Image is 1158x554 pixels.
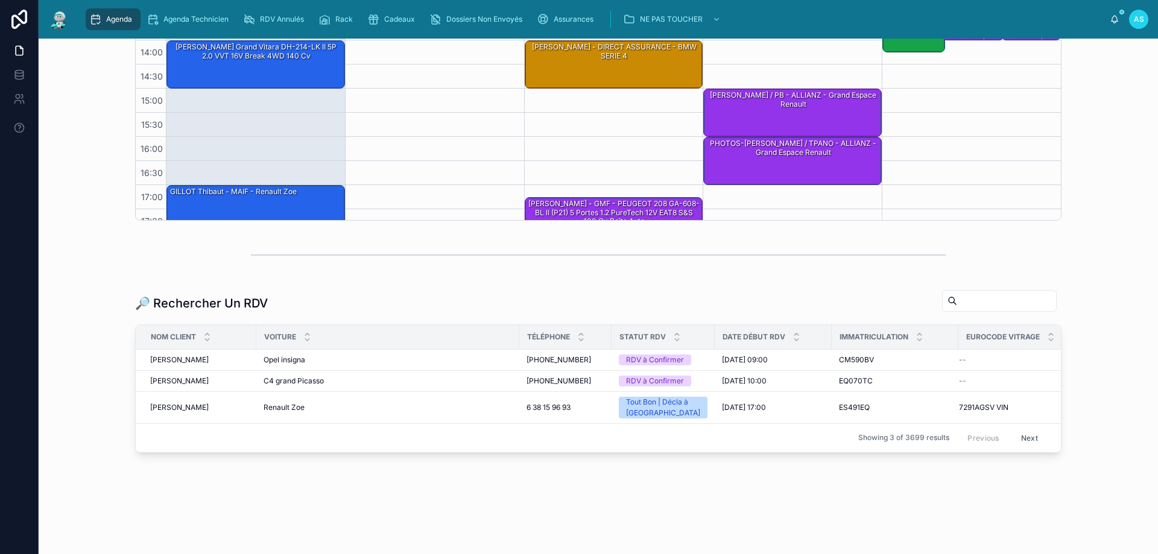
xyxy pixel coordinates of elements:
span: [PERSON_NAME] [150,376,209,386]
div: GILLOT Thibaut - MAIF - Renault Zoe [167,186,344,233]
a: RDV à Confirmer [619,354,707,365]
div: [PERSON_NAME] - DIRECT ASSURANCE - BMW SERIE 4 [525,41,703,88]
span: Dossiers Non Envoyés [446,14,522,24]
div: [PERSON_NAME] - GMF - PEUGEOT 208 GA-608-BL II (P21) 5 Portes 1.2 PureTech 12V EAT8 S&S 100 cv Bo... [525,198,703,233]
span: Agenda Technicien [163,14,229,24]
span: Immatriculation [840,332,908,342]
div: PHOTOS-[PERSON_NAME] / TPANO - ALLIANZ - Grand espace Renault [704,137,881,184]
span: RDV Annulés [260,14,304,24]
a: Dossiers Non Envoyés [426,8,531,30]
a: CM590BV [839,355,951,365]
a: Agenda Technicien [143,8,237,30]
a: [DATE] 10:00 [722,376,824,386]
div: [PERSON_NAME] / PB - ALLIANZ - Grand espace Renault [706,90,881,110]
div: [PERSON_NAME] - GMF - PEUGEOT 208 GA-608-BL II (P21) 5 Portes 1.2 PureTech 12V EAT8 S&S 100 cv Bo... [527,198,702,227]
a: Cadeaux [364,8,423,30]
a: 7291AGSV VIN [959,403,1052,412]
div: [PERSON_NAME] Grand Vitara DH-214-LK II 5P 2.0 VVT 16V Break 4WD 140 cv [169,42,344,61]
a: 6 38 15 96 93 [527,403,604,412]
div: Tout Bon | Décla à [GEOGRAPHIC_DATA] [626,397,700,418]
span: 14:30 [138,71,166,81]
a: Opel insigna [264,355,512,365]
span: 15:00 [138,95,166,105]
span: Eurocode Vitrage [966,332,1040,342]
span: Voiture [264,332,296,342]
a: [PERSON_NAME] [150,376,249,386]
span: 14:00 [138,47,166,57]
span: [PERSON_NAME] [150,355,209,365]
a: Assurances [533,8,602,30]
span: [PHONE_NUMBER] [527,355,591,365]
a: [PHONE_NUMBER] [527,376,604,386]
span: Cadeaux [384,14,415,24]
span: Agenda [106,14,132,24]
a: Renault Zoe [264,403,512,412]
a: RDV à Confirmer [619,376,707,386]
span: 16:30 [138,168,166,178]
span: Statut RDV [619,332,666,342]
a: [PERSON_NAME] [150,355,249,365]
a: -- [959,376,1052,386]
span: Date Début RDV [723,332,785,342]
span: Renault Zoe [264,403,305,412]
span: 17:00 [138,192,166,202]
div: PHOTOS-[PERSON_NAME] / TPANO - ALLIANZ - Grand espace Renault [706,138,881,158]
span: 16:00 [138,143,166,154]
span: CM590BV [839,355,874,365]
span: -- [959,355,966,365]
span: 6 38 15 96 93 [527,403,571,412]
span: ES491EQ [839,403,870,412]
a: C4 grand Picasso [264,376,512,386]
a: NE PAS TOUCHER [619,8,727,30]
div: GILLOT Thibaut - MAIF - Renault Zoe [169,186,298,197]
div: scrollable content [80,6,1110,33]
span: Téléphone [527,332,570,342]
span: [DATE] 09:00 [722,355,768,365]
a: [DATE] 17:00 [722,403,824,412]
span: Nom Client [151,332,196,342]
span: Opel insigna [264,355,305,365]
a: [PERSON_NAME] [150,403,249,412]
span: EQ070TC [839,376,873,386]
a: EQ070TC [839,376,951,386]
a: Tout Bon | Décla à [GEOGRAPHIC_DATA] [619,397,707,418]
div: RDV à Confirmer [626,354,684,365]
h1: 🔎 Rechercher Un RDV [135,295,268,312]
a: Rack [315,8,361,30]
div: [PERSON_NAME] / PB - ALLIANZ - Grand espace Renault [704,89,881,136]
span: Rack [335,14,353,24]
span: [PERSON_NAME] [150,403,209,412]
span: C4 grand Picasso [264,376,324,386]
span: [DATE] 17:00 [722,403,766,412]
a: RDV Annulés [239,8,312,30]
span: [PHONE_NUMBER] [527,376,591,386]
div: RDV à Confirmer [626,376,684,386]
button: Next [1013,429,1046,447]
a: [DATE] 09:00 [722,355,824,365]
span: 15:30 [138,119,166,130]
a: [PHONE_NUMBER] [527,355,604,365]
a: -- [959,355,1052,365]
span: Assurances [554,14,593,24]
span: AS [1134,14,1144,24]
span: Showing 3 of 3699 results [858,433,949,442]
span: 17:30 [138,216,166,226]
span: [DATE] 10:00 [722,376,767,386]
span: NE PAS TOUCHER [640,14,703,24]
div: [PERSON_NAME] - DIRECT ASSURANCE - BMW SERIE 4 [527,42,702,61]
img: App logo [48,10,70,29]
div: [PERSON_NAME] Grand Vitara DH-214-LK II 5P 2.0 VVT 16V Break 4WD 140 cv [167,41,344,88]
a: Agenda [86,8,141,30]
span: 7291AGSV VIN [959,403,1008,412]
a: ES491EQ [839,403,951,412]
span: -- [959,376,966,386]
